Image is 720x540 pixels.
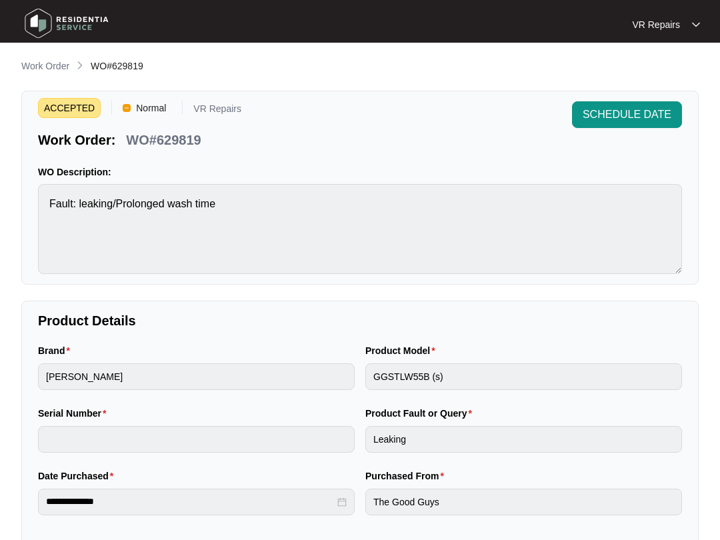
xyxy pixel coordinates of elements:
[38,363,355,390] input: Brand
[38,98,101,118] span: ACCEPTED
[19,59,72,74] a: Work Order
[572,101,682,128] button: SCHEDULE DATE
[692,21,700,28] img: dropdown arrow
[38,311,682,330] p: Product Details
[91,61,143,71] span: WO#629819
[38,165,682,179] p: WO Description:
[38,426,355,453] input: Serial Number
[123,104,131,112] img: Vercel Logo
[38,469,119,483] label: Date Purchased
[365,489,682,515] input: Purchased From
[38,407,111,420] label: Serial Number
[365,469,449,483] label: Purchased From
[126,131,201,149] p: WO#629819
[632,18,680,31] p: VR Repairs
[131,98,171,118] span: Normal
[75,60,85,71] img: chevron-right
[365,344,441,357] label: Product Model
[583,107,671,123] span: SCHEDULE DATE
[38,344,75,357] label: Brand
[365,426,682,453] input: Product Fault or Query
[20,3,113,43] img: residentia service logo
[38,131,115,149] p: Work Order:
[193,104,241,118] p: VR Repairs
[21,59,69,73] p: Work Order
[365,363,682,390] input: Product Model
[38,184,682,274] textarea: Fault: leaking/Prolonged wash time
[46,495,335,509] input: Date Purchased
[365,407,477,420] label: Product Fault or Query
